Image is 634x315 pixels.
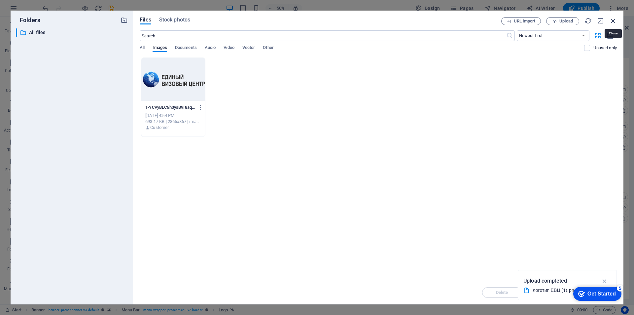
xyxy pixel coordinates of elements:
[242,44,255,53] span: Vector
[16,28,17,37] div: ​
[205,44,216,53] span: Audio
[533,287,597,294] div: логотип ЕВЦ (1).png
[140,30,506,41] input: Search
[559,19,573,23] span: Upload
[145,119,201,125] div: 693.17 KB | 2865x867 | image/png
[49,1,55,8] div: 5
[159,16,190,24] span: Stock photos
[145,104,195,110] p: 1-YCVyBLC6h3ysB9I8aqbHGw.png
[145,113,201,119] div: [DATE] 4:54 PM
[263,44,273,53] span: Other
[175,44,197,53] span: Documents
[121,17,128,24] i: Create new folder
[19,7,48,13] div: Get Started
[546,17,579,25] button: Upload
[501,17,541,25] button: URL import
[153,44,167,53] span: Images
[150,125,169,131] p: Customer
[140,16,151,24] span: Files
[224,44,234,53] span: Video
[140,44,145,53] span: All
[16,16,40,24] p: Folders
[514,19,535,23] span: URL import
[593,45,617,51] p: Displays only files that are not in use on the website. Files added during this session can still...
[523,277,567,285] p: Upload completed
[5,3,53,17] div: Get Started 5 items remaining, 0% complete
[29,29,116,36] p: All files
